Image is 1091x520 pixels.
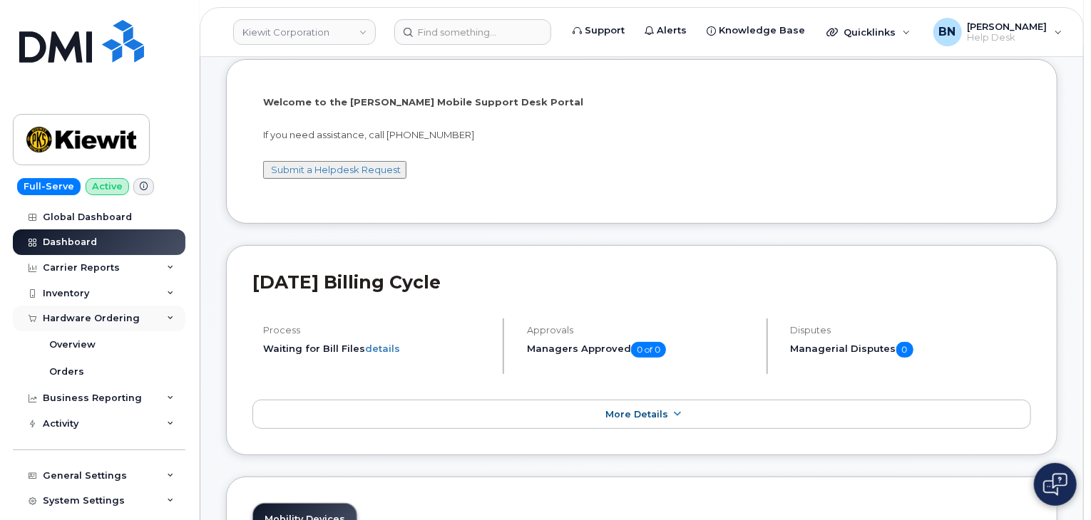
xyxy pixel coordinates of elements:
[697,16,815,45] a: Knowledge Base
[263,128,1020,142] p: If you need assistance, call [PHONE_NUMBER]
[719,24,805,38] span: Knowledge Base
[923,18,1072,46] div: Brandon Niehaus
[585,24,625,38] span: Support
[263,342,491,355] li: Waiting for Bill Files
[394,19,551,45] input: Find something...
[1043,473,1067,496] img: Open chat
[527,342,754,358] h5: Managers Approved
[527,325,754,336] h4: Approvals
[968,21,1048,32] span: [PERSON_NAME]
[791,342,1031,358] h5: Managerial Disputes
[263,161,406,179] button: Submit a Helpdesk Request
[271,164,401,175] a: Submit a Helpdesk Request
[252,271,1031,293] h2: [DATE] Billing Cycle
[791,325,1031,336] h4: Disputes
[605,409,668,420] span: More Details
[233,19,376,45] a: Kiewit Corporation
[939,24,956,41] span: BN
[263,95,1020,109] p: Welcome to the [PERSON_NAME] Mobile Support Desk Portal
[563,16,635,45] a: Support
[635,16,697,45] a: Alerts
[816,18,921,46] div: Quicklinks
[896,342,913,358] span: 0
[263,325,491,336] h4: Process
[968,32,1048,43] span: Help Desk
[657,24,687,38] span: Alerts
[844,26,896,38] span: Quicklinks
[631,342,666,358] span: 0 of 0
[365,343,400,354] a: details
